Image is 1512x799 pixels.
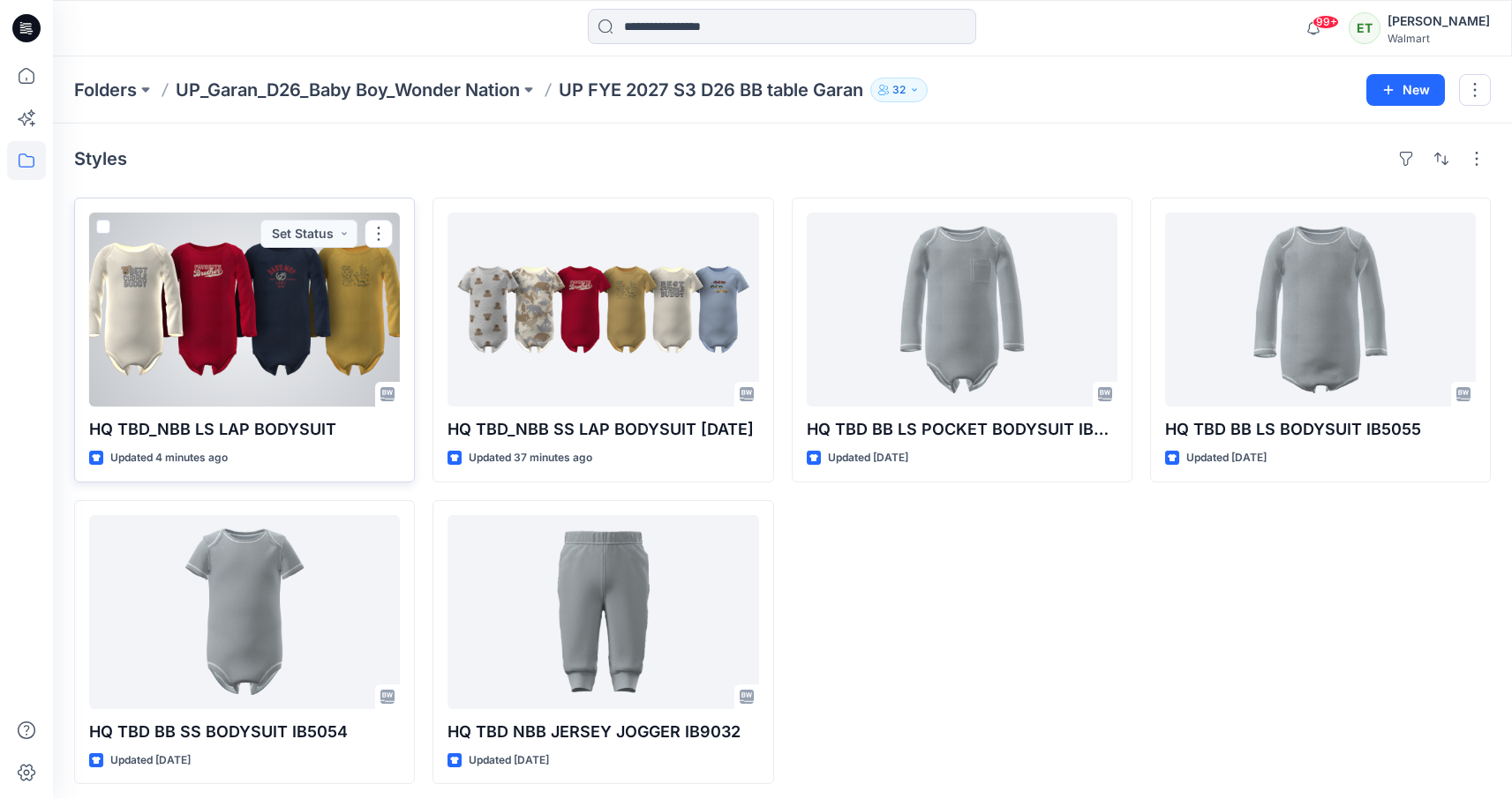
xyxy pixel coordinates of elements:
div: Walmart [1388,32,1490,45]
p: Updated 4 minutes ago [110,449,228,467]
p: HQ TBD_NBB LS LAP BODYSUIT [89,417,400,442]
p: Updated [DATE] [1186,449,1267,467]
p: Updated [DATE] [469,751,549,770]
a: HQ TBD_NBB SS LAP BODYSUIT 08.06.25 [448,213,758,407]
a: HQ TBD BB LS POCKET BODYSUIT IB5059 [807,213,1117,407]
p: Updated [DATE] [110,751,191,770]
a: HQ TBD_NBB LS LAP BODYSUIT [89,213,400,407]
a: HQ TBD BB LS BODYSUIT IB5055 [1165,213,1476,407]
div: [PERSON_NAME] [1388,11,1490,32]
p: Updated [DATE] [828,449,908,467]
p: 32 [892,80,906,100]
span: 99+ [1313,15,1339,29]
p: HQ TBD BB LS BODYSUIT IB5055 [1165,417,1476,442]
a: Folders [74,78,137,102]
p: Updated 37 minutes ago [469,449,592,467]
p: HQ TBD BB LS POCKET BODYSUIT IB5059 [807,417,1117,442]
div: ET [1349,12,1380,44]
button: New [1366,74,1445,106]
p: HQ TBD BB SS BODYSUIT IB5054 [89,720,400,744]
a: HQ TBD NBB JERSEY JOGGER IB9032 [448,515,758,709]
p: HQ TBD_NBB SS LAP BODYSUIT [DATE] [448,417,758,442]
p: HQ TBD NBB JERSEY JOGGER IB9032 [448,720,758,744]
p: UP FYE 2027 S3 D26 BB table Garan [559,78,863,102]
button: 32 [870,78,928,102]
h4: Styles [74,148,127,169]
a: UP_Garan_D26_Baby Boy_Wonder Nation [176,78,520,102]
a: HQ TBD BB SS BODYSUIT IB5054 [89,515,400,709]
